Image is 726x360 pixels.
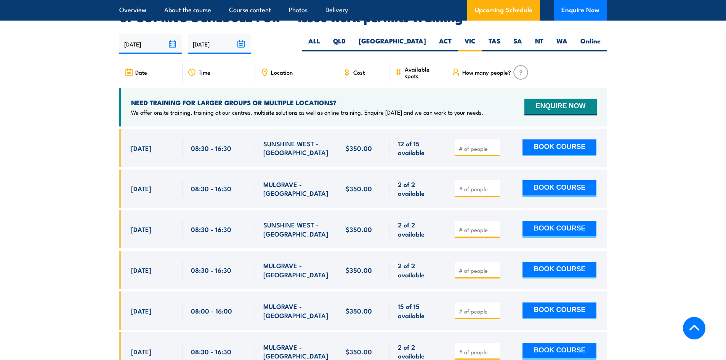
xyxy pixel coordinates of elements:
input: # of people [459,348,497,356]
span: 08:30 - 16:30 [191,144,231,152]
span: Cost [353,69,365,75]
span: 15 of 15 available [398,302,438,320]
input: From date [119,34,182,54]
input: # of people [459,145,497,152]
label: Online [574,37,607,51]
input: # of people [459,185,497,193]
button: BOOK COURSE [522,302,596,319]
span: [DATE] [131,347,151,356]
label: QLD [327,37,352,51]
label: SA [507,37,529,51]
span: [DATE] [131,306,151,315]
span: $350.00 [346,225,372,234]
span: 2 of 2 available [398,180,438,198]
span: 08:30 - 16:30 [191,347,231,356]
span: 08:30 - 16:30 [191,266,231,274]
span: SUNSHINE WEST - [GEOGRAPHIC_DATA] [263,220,329,238]
span: $350.00 [346,266,372,274]
button: BOOK COURSE [522,343,596,360]
span: [DATE] [131,225,151,234]
input: # of people [459,307,497,315]
label: VIC [458,37,482,51]
span: 2 of 2 available [398,220,438,238]
span: [DATE] [131,266,151,274]
label: TAS [482,37,507,51]
label: [GEOGRAPHIC_DATA] [352,37,433,51]
span: How many people? [462,69,511,75]
span: $350.00 [346,347,372,356]
label: NT [529,37,550,51]
span: 08:00 - 16:00 [191,306,232,315]
input: To date [188,34,251,54]
h4: NEED TRAINING FOR LARGER GROUPS OR MULTIPLE LOCATIONS? [131,98,483,107]
span: [DATE] [131,184,151,193]
span: Date [135,69,147,75]
button: BOOK COURSE [522,221,596,238]
button: BOOK COURSE [522,180,596,197]
label: ACT [433,37,458,51]
span: $350.00 [346,144,372,152]
button: BOOK COURSE [522,139,596,156]
span: SUNSHINE WEST - [GEOGRAPHIC_DATA] [263,139,329,157]
span: MULGRAVE - [GEOGRAPHIC_DATA] [263,180,329,198]
span: MULGRAVE - [GEOGRAPHIC_DATA] [263,302,329,320]
label: ALL [302,37,327,51]
p: We offer onsite training, training at our centres, multisite solutions as well as online training... [131,109,483,116]
span: 2 of 2 available [398,261,438,279]
span: MULGRAVE - [GEOGRAPHIC_DATA] [263,261,329,279]
span: [DATE] [131,144,151,152]
span: 08:30 - 16:30 [191,225,231,234]
span: 08:30 - 16:30 [191,184,231,193]
span: Location [271,69,293,75]
label: WA [550,37,574,51]
button: BOOK COURSE [522,262,596,278]
h2: UPCOMING SCHEDULE FOR - "Issue work permits Training" [119,11,607,22]
span: Time [199,69,210,75]
span: $350.00 [346,306,372,315]
span: 12 of 15 available [398,139,438,157]
span: $350.00 [346,184,372,193]
input: # of people [459,226,497,234]
span: Available spots [405,66,441,79]
button: ENQUIRE NOW [524,99,596,115]
input: # of people [459,267,497,274]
